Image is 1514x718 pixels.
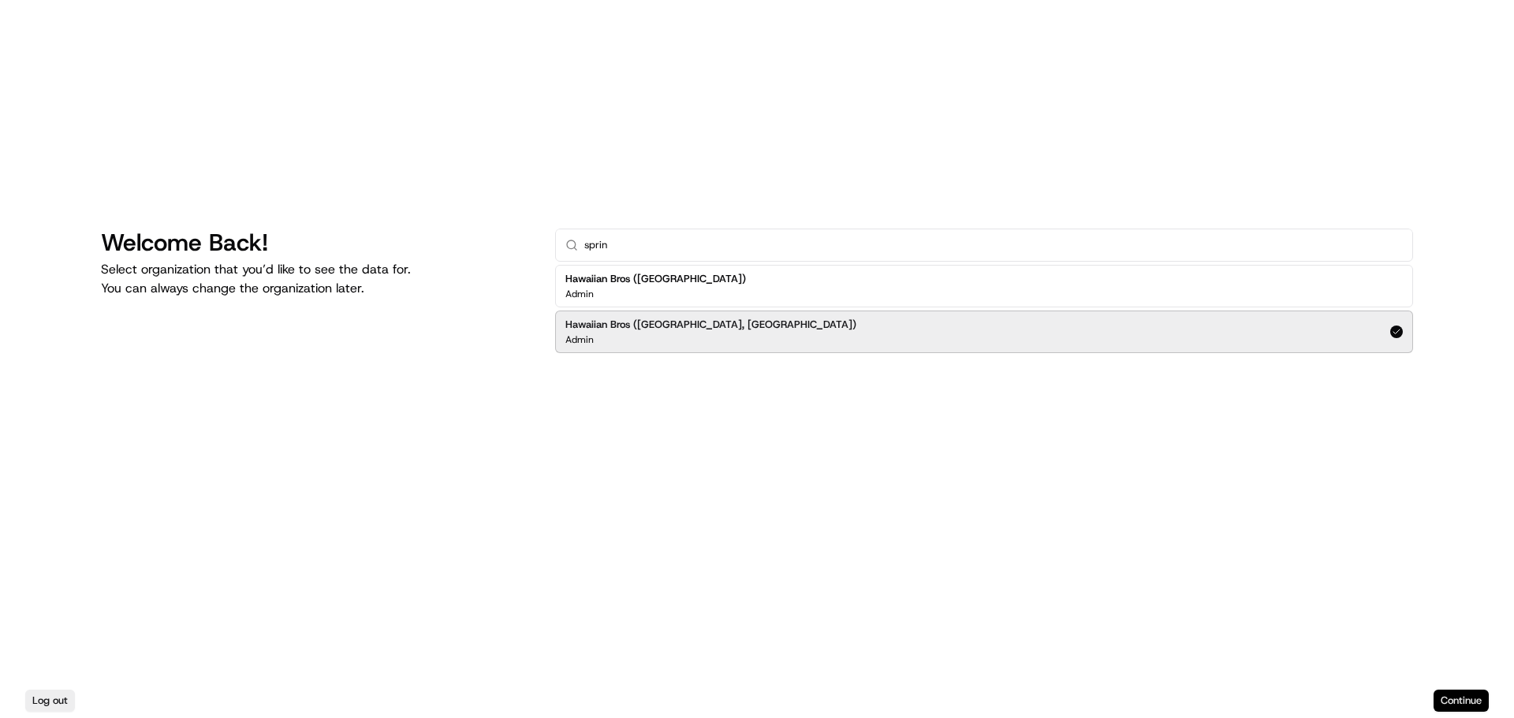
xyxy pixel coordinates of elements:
[555,262,1413,356] div: Suggestions
[1434,690,1489,712] button: Continue
[101,260,530,298] p: Select organization that you’d like to see the data for. You can always change the organization l...
[565,288,594,300] p: Admin
[565,272,746,286] h2: Hawaiian Bros ([GEOGRAPHIC_DATA])
[25,690,75,712] button: Log out
[565,318,856,332] h2: Hawaiian Bros ([GEOGRAPHIC_DATA], [GEOGRAPHIC_DATA])
[584,229,1403,261] input: Type to search...
[101,229,530,257] h1: Welcome Back!
[565,333,594,346] p: Admin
